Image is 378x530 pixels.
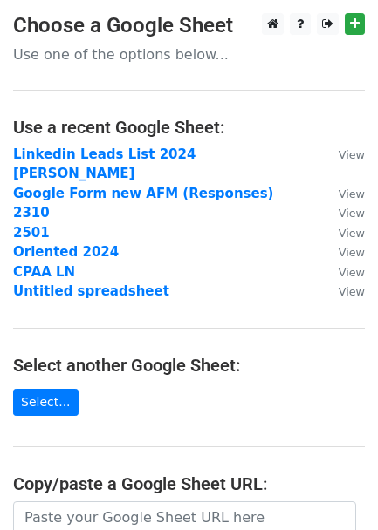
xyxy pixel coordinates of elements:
[13,264,75,280] a: CPAA LN
[13,205,50,221] a: 2310
[321,244,365,260] a: View
[13,389,79,416] a: Select...
[291,446,378,530] iframe: Chat Widget
[13,244,119,260] a: Oriented 2024
[321,225,365,241] a: View
[321,146,365,162] a: View
[321,186,365,201] a: View
[13,117,365,138] h4: Use a recent Google Sheet:
[321,283,365,299] a: View
[13,283,169,299] a: Untitled spreadsheet
[339,285,365,298] small: View
[13,146,196,182] a: Linkedin Leads List 2024 [PERSON_NAME]
[321,205,365,221] a: View
[339,207,365,220] small: View
[339,187,365,200] small: View
[339,266,365,279] small: View
[13,355,365,376] h4: Select another Google Sheet:
[13,473,365,494] h4: Copy/paste a Google Sheet URL:
[339,227,365,240] small: View
[13,225,50,241] a: 2501
[13,186,273,201] a: Google Form new AFM (Responses)
[13,45,365,64] p: Use one of the options below...
[321,264,365,280] a: View
[339,148,365,161] small: View
[339,246,365,259] small: View
[13,13,365,38] h3: Choose a Google Sheet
